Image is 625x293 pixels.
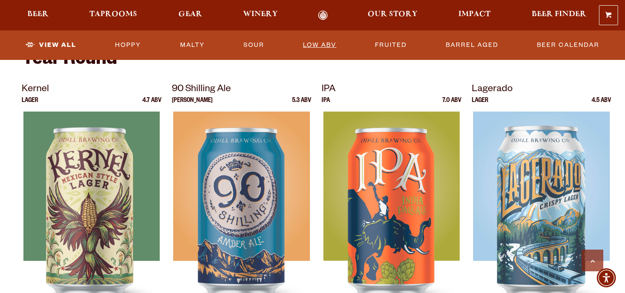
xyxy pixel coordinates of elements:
p: 4.5 ABV [592,98,611,112]
p: [PERSON_NAME] [172,98,213,112]
span: Beer Finder [532,11,586,18]
span: Our Story [368,11,418,18]
a: Gear [173,10,208,20]
a: Impact [453,10,496,20]
p: IPA [322,82,461,98]
div: Accessibility Menu [597,268,616,287]
a: Scroll to top [582,250,603,271]
span: Gear [178,11,202,18]
a: Odell Home [307,10,339,20]
a: Barrel Aged [442,35,502,55]
p: 5.3 ABV [292,98,311,112]
a: View All [22,35,80,55]
a: Malty [177,35,208,55]
p: Lagerado [472,82,612,98]
span: Beer [27,11,49,18]
p: 90 Shilling Ale [172,82,312,98]
a: Beer [22,10,54,20]
a: Our Story [362,10,423,20]
a: Beer Calendar [533,35,603,55]
a: Winery [237,10,283,20]
span: Impact [458,11,490,18]
a: Low ABV [299,35,340,55]
p: 7.0 ABV [442,98,461,112]
span: Winery [243,11,278,18]
a: Hoppy [112,35,145,55]
p: Lager [472,98,488,112]
p: IPA [322,98,330,112]
a: Taprooms [84,10,143,20]
a: Fruited [372,35,410,55]
a: Beer Finder [526,10,592,20]
span: Taprooms [89,11,137,18]
p: 4.7 ABV [142,98,161,112]
h2: Year Round [22,50,603,71]
p: Kernel [22,82,161,98]
p: Lager [22,98,38,112]
a: Sour [240,35,268,55]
